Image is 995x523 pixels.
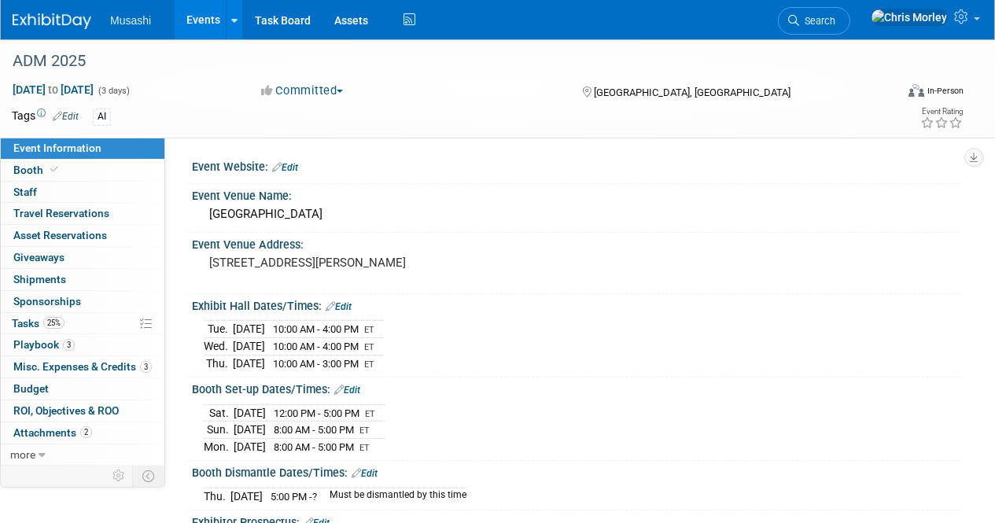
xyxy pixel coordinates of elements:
[230,488,263,504] td: [DATE]
[13,273,66,285] span: Shipments
[234,438,266,455] td: [DATE]
[93,109,111,125] div: AI
[1,247,164,268] a: Giveaways
[1,400,164,422] a: ROI, Objectives & ROO
[204,404,234,422] td: Sat.
[273,341,359,352] span: 10:00 AM - 4:00 PM
[13,142,101,154] span: Event Information
[272,162,298,173] a: Edit
[53,111,79,122] a: Edit
[274,424,354,436] span: 8:00 AM - 5:00 PM
[1,225,164,246] a: Asset Reservations
[1,378,164,400] a: Budget
[13,426,92,439] span: Attachments
[10,448,35,461] span: more
[1,356,164,378] a: Misc. Expenses & Credits3
[204,488,230,504] td: Thu.
[13,338,75,351] span: Playbook
[234,422,266,439] td: [DATE]
[233,321,265,338] td: [DATE]
[204,355,233,371] td: Thu.
[927,85,964,97] div: In-Person
[13,229,107,241] span: Asset Reservations
[256,83,349,99] button: Committed
[13,164,61,176] span: Booth
[204,422,234,439] td: Sun.
[1,182,164,203] a: Staff
[312,491,317,503] span: ?
[778,7,850,35] a: Search
[326,301,352,312] a: Edit
[192,461,964,481] div: Booth Dismantle Dates/Times:
[273,358,359,370] span: 10:00 AM - 3:00 PM
[364,325,374,335] span: ET
[110,14,151,27] span: Musashi
[1,291,164,312] a: Sponsorships
[13,251,64,263] span: Giveaways
[13,295,81,308] span: Sponsorships
[204,202,952,227] div: [GEOGRAPHIC_DATA]
[13,360,152,373] span: Misc. Expenses & Credits
[12,317,64,330] span: Tasks
[192,294,964,315] div: Exhibit Hall Dates/Times:
[334,385,360,396] a: Edit
[1,444,164,466] a: more
[233,338,265,355] td: [DATE]
[97,86,130,96] span: (3 days)
[274,407,359,419] span: 12:00 PM - 5:00 PM
[46,83,61,96] span: to
[204,438,234,455] td: Mon.
[233,355,265,371] td: [DATE]
[63,339,75,351] span: 3
[192,184,964,204] div: Event Venue Name:
[1,203,164,224] a: Travel Reservations
[274,441,354,453] span: 8:00 AM - 5:00 PM
[1,269,164,290] a: Shipments
[364,342,374,352] span: ET
[13,13,91,29] img: ExhibitDay
[140,361,152,373] span: 3
[7,47,883,76] div: ADM 2025
[209,256,496,270] pre: [STREET_ADDRESS][PERSON_NAME]
[192,233,964,252] div: Event Venue Address:
[359,425,370,436] span: ET
[12,108,79,126] td: Tags
[871,9,948,26] img: Chris Morley
[824,82,964,105] div: Event Format
[13,382,49,395] span: Budget
[799,15,835,27] span: Search
[133,466,165,486] td: Toggle Event Tabs
[1,313,164,334] a: Tasks25%
[80,426,92,438] span: 2
[13,186,37,198] span: Staff
[234,404,266,422] td: [DATE]
[13,404,119,417] span: ROI, Objectives & ROO
[204,321,233,338] td: Tue.
[359,443,370,453] span: ET
[594,87,790,98] span: [GEOGRAPHIC_DATA], [GEOGRAPHIC_DATA]
[192,155,964,175] div: Event Website:
[352,468,378,479] a: Edit
[273,323,359,335] span: 10:00 AM - 4:00 PM
[271,491,317,503] span: 5:00 PM -
[192,378,964,398] div: Booth Set-up Dates/Times:
[12,83,94,97] span: [DATE] [DATE]
[204,338,233,355] td: Wed.
[1,138,164,159] a: Event Information
[365,409,375,419] span: ET
[320,488,466,504] td: Must be dismantled by this time
[908,84,924,97] img: Format-Inperson.png
[920,108,963,116] div: Event Rating
[50,165,58,174] i: Booth reservation complete
[364,359,374,370] span: ET
[43,317,64,329] span: 25%
[13,207,109,219] span: Travel Reservations
[105,466,133,486] td: Personalize Event Tab Strip
[1,160,164,181] a: Booth
[1,334,164,355] a: Playbook3
[1,422,164,444] a: Attachments2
